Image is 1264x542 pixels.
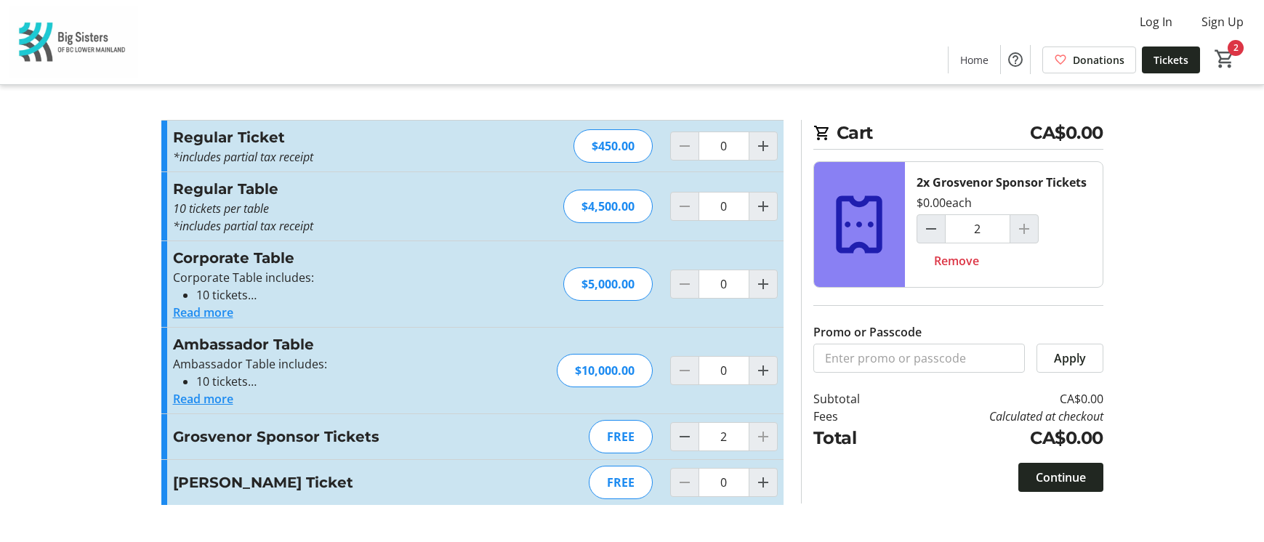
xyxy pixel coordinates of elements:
em: 10 tickets per table [173,201,269,217]
p: Corporate Table includes: [173,269,491,286]
span: Donations [1073,52,1124,68]
input: Regular Table Quantity [699,192,749,221]
button: Decrement by one [917,215,945,243]
div: $0.00 each [917,194,972,211]
a: Home [949,46,1000,73]
li: 10 tickets [196,373,491,390]
button: Increment by one [749,270,777,298]
input: Ambassador Table Quantity [699,356,749,385]
a: Tickets [1142,46,1200,73]
span: CA$0.00 [1030,120,1103,146]
div: FREE [589,466,653,499]
button: Read more [173,304,233,321]
h3: Corporate Table [173,247,491,269]
button: Increment by one [749,357,777,384]
button: Remove [917,246,997,275]
button: Apply [1036,344,1103,373]
em: *includes partial tax receipt [173,149,313,165]
td: CA$0.00 [897,390,1103,408]
button: Increment by one [749,193,777,220]
span: Tickets [1154,52,1188,68]
div: $4,500.00 [563,190,653,223]
input: Grosvenor Sponsor Tickets Quantity [699,422,749,451]
span: Continue [1036,469,1086,486]
td: Fees [813,408,898,425]
input: Enter promo or passcode [813,344,1025,373]
h3: Ambassador Table [173,333,491,355]
span: Apply [1054,349,1086,367]
h2: Cart [813,120,1103,150]
button: Log In [1128,10,1184,33]
em: *includes partial tax receipt [173,218,313,234]
div: FREE [589,420,653,453]
div: $450.00 [573,129,653,163]
div: 2x Grosvenor Sponsor Tickets [917,174,1087,191]
div: $5,000.00 [563,267,653,301]
span: Sign Up [1201,13,1244,31]
td: CA$0.00 [897,425,1103,451]
button: Increment by one [749,469,777,496]
td: Subtotal [813,390,898,408]
span: Remove [934,252,979,270]
img: Big Sisters of BC Lower Mainland's Logo [9,6,138,78]
a: Donations [1042,46,1136,73]
button: Help [1001,45,1030,74]
li: 10 tickets [196,286,491,304]
h3: Grosvenor Sponsor Tickets [173,426,491,448]
button: Read more [173,390,233,408]
span: Home [960,52,989,68]
div: $10,000.00 [557,354,653,387]
td: Calculated at checkout [897,408,1103,425]
label: Promo or Passcode [813,323,922,341]
h3: [PERSON_NAME] Ticket [173,472,491,493]
span: Log In [1140,13,1172,31]
button: Increment by one [749,132,777,160]
input: Regular Ticket Quantity [699,132,749,161]
button: Continue [1018,463,1103,492]
td: Total [813,425,898,451]
input: Grosvenor Sponsor Tickets Quantity [945,214,1010,243]
button: Cart [1212,46,1238,72]
button: Decrement by one [671,423,699,450]
button: Sign Up [1190,10,1255,33]
h3: Regular Ticket [173,126,491,148]
h3: Regular Table [173,178,491,200]
input: Corporate Table Quantity [699,270,749,299]
p: Ambassador Table includes: [173,355,491,373]
input: Leo Wilson Ticket Quantity [699,468,749,497]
